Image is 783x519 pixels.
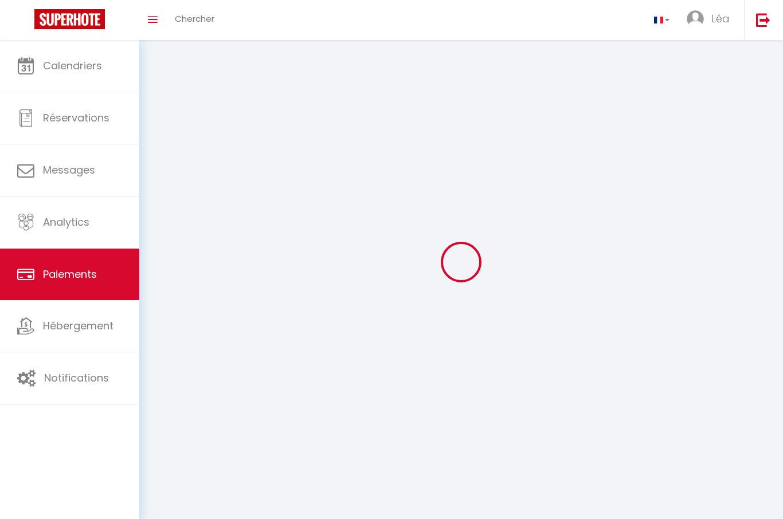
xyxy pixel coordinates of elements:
span: Chercher [175,13,214,25]
button: Ouvrir le widget de chat LiveChat [9,5,44,39]
span: Paiements [43,267,97,281]
span: Analytics [43,215,89,229]
span: Léa [711,11,730,26]
span: Hébergement [43,319,113,333]
span: Notifications [44,371,109,385]
img: Super Booking [34,9,105,29]
span: Messages [43,163,95,177]
img: logout [756,13,770,27]
span: Réservations [43,111,109,125]
img: ... [687,10,704,27]
span: Calendriers [43,58,102,73]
